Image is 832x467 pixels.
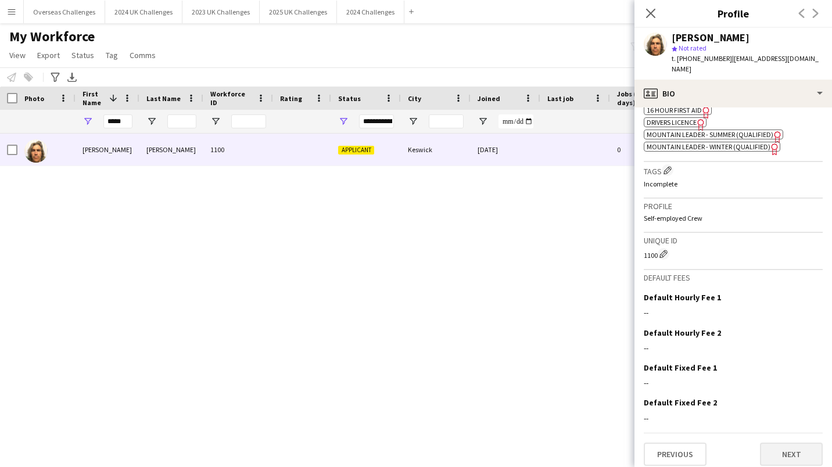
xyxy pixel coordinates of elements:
[644,292,721,303] h3: Default Hourly Fee 1
[76,134,139,166] div: [PERSON_NAME]
[672,54,819,73] span: | [EMAIL_ADDRESS][DOMAIN_NAME]
[644,164,823,177] h3: Tags
[337,1,404,23] button: 2024 Challenges
[644,179,823,188] p: Incomplete
[338,116,349,127] button: Open Filter Menu
[182,1,260,23] button: 2023 UK Challenges
[103,114,132,128] input: First Name Filter Input
[471,134,540,166] div: [DATE]
[210,89,252,107] span: Workforce ID
[679,44,707,52] span: Not rated
[65,70,79,84] app-action-btn: Export XLSX
[644,343,823,353] div: --
[408,116,418,127] button: Open Filter Menu
[644,413,823,423] div: --
[33,48,64,63] a: Export
[647,142,770,151] span: Mountain Leader - Winter (Qualified)
[83,89,105,107] span: First Name
[644,307,823,318] div: --
[338,146,374,155] span: Applicant
[478,116,488,127] button: Open Filter Menu
[429,114,464,128] input: City Filter Input
[210,116,221,127] button: Open Filter Menu
[260,1,337,23] button: 2025 UK Challenges
[644,248,823,260] div: 1100
[146,94,181,103] span: Last Name
[71,50,94,60] span: Status
[24,1,105,23] button: Overseas Challenges
[280,94,302,103] span: Rating
[83,116,93,127] button: Open Filter Menu
[499,114,533,128] input: Joined Filter Input
[146,116,157,127] button: Open Filter Menu
[644,214,823,222] p: Self-employed Crew
[610,134,686,166] div: 0
[634,80,832,107] div: Bio
[401,134,471,166] div: Keswick
[125,48,160,63] a: Comms
[644,235,823,246] h3: Unique ID
[139,134,203,166] div: [PERSON_NAME]
[644,443,707,466] button: Previous
[478,94,500,103] span: Joined
[130,50,156,60] span: Comms
[760,443,823,466] button: Next
[644,362,717,373] h3: Default Fixed Fee 1
[106,50,118,60] span: Tag
[617,89,665,107] span: Jobs (last 90 days)
[338,94,361,103] span: Status
[647,130,773,139] span: Mountain Leader - Summer (Qualified)
[644,272,823,283] h3: Default fees
[672,33,749,43] div: [PERSON_NAME]
[647,118,697,127] span: Drivers Licence
[547,94,573,103] span: Last job
[101,48,123,63] a: Tag
[167,114,196,128] input: Last Name Filter Input
[9,28,95,45] span: My Workforce
[48,70,62,84] app-action-btn: Advanced filters
[634,6,832,21] h3: Profile
[203,134,273,166] div: 1100
[105,1,182,23] button: 2024 UK Challenges
[24,94,44,103] span: Photo
[644,378,823,388] div: --
[408,94,421,103] span: City
[644,328,721,338] h3: Default Hourly Fee 2
[9,50,26,60] span: View
[644,201,823,211] h3: Profile
[644,397,717,408] h3: Default Fixed Fee 2
[672,54,732,63] span: t. [PHONE_NUMBER]
[67,48,99,63] a: Status
[37,50,60,60] span: Export
[24,139,48,163] img: Harry Ellis
[647,106,702,114] span: 16 hour First Aid
[231,114,266,128] input: Workforce ID Filter Input
[5,48,30,63] a: View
